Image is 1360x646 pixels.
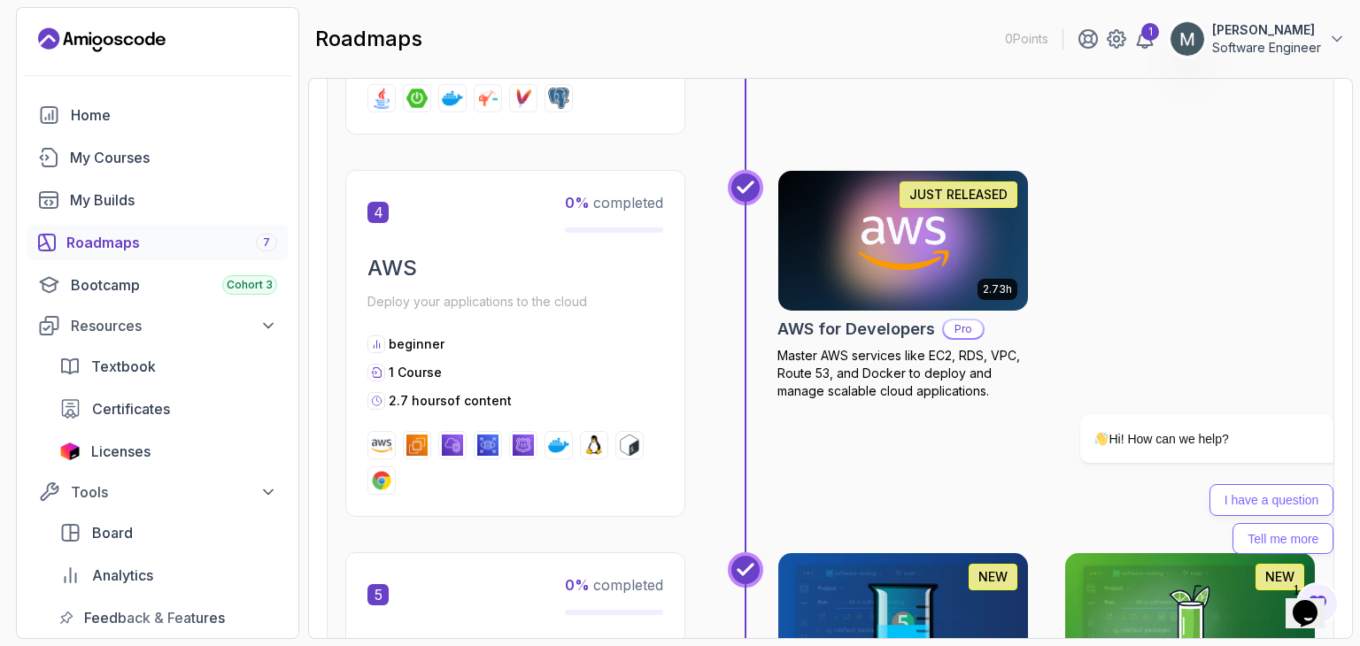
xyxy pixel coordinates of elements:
[1286,575,1342,628] iframe: chat widget
[70,189,277,211] div: My Builds
[70,147,277,168] div: My Courses
[565,194,590,211] span: 0 %
[92,398,170,419] span: Certificates
[548,88,569,109] img: postgres logo
[71,315,277,336] div: Resources
[909,186,1008,204] p: JUST RELEASED
[1212,21,1321,39] p: [PERSON_NAME]
[1024,256,1342,566] iframe: chat widget
[944,320,983,338] p: Pro
[777,170,1029,400] a: AWS for Developers card2.73hJUST RELEASEDAWS for DevelopersProMaster AWS services like EC2, RDS, ...
[1265,568,1294,586] p: NEW
[389,392,512,410] p: 2.7 hours of content
[442,88,463,109] img: docker logo
[27,225,288,260] a: roadmaps
[92,522,133,543] span: Board
[777,347,1029,400] p: Master AWS services like EC2, RDS, VPC, Route 53, and Docker to deploy and manage scalable cloud ...
[772,167,1034,314] img: AWS for Developers card
[367,202,389,223] span: 4
[619,435,640,456] img: bash logo
[66,232,277,253] div: Roadmaps
[1005,30,1048,48] p: 0 Points
[513,435,534,456] img: route53 logo
[367,289,663,314] p: Deploy your applications to the cloud
[513,88,534,109] img: maven logo
[371,470,392,491] img: chrome logo
[71,274,277,296] div: Bootcamp
[49,434,288,469] a: licenses
[49,515,288,550] a: board
[91,441,151,462] span: Licenses
[477,88,498,109] img: jib logo
[406,88,428,109] img: spring-boot logo
[49,600,288,635] a: feedback
[583,435,605,456] img: linux logo
[38,26,166,54] a: Landing page
[91,356,156,377] span: Textbook
[49,349,288,384] a: textbook
[263,235,270,250] span: 7
[71,481,277,503] div: Tools
[389,365,442,380] span: 1 Course
[367,254,663,282] h2: AWS
[27,97,288,133] a: home
[27,310,288,342] button: Resources
[983,282,1012,296] p: 2.73h
[1212,39,1321,57] p: Software Engineer
[1141,23,1159,41] div: 1
[27,140,288,175] a: courses
[27,267,288,303] a: bootcamp
[227,278,273,292] span: Cohort 3
[315,25,422,53] h2: roadmaps
[565,576,663,594] span: completed
[548,435,569,456] img: docker logo
[84,607,225,628] span: Feedback & Features
[477,435,498,456] img: rds logo
[389,335,444,353] p: beginner
[406,435,428,456] img: ec2 logo
[27,476,288,508] button: Tools
[565,576,590,594] span: 0 %
[777,317,935,342] h2: AWS for Developers
[442,435,463,456] img: vpc logo
[59,442,81,460] img: jetbrains icon
[367,584,389,605] span: 5
[1134,28,1155,50] a: 1
[1170,21,1346,57] button: user profile image[PERSON_NAME]Software Engineer
[49,558,288,593] a: analytics
[371,88,392,109] img: java logo
[371,435,392,456] img: aws logo
[978,568,1008,586] p: NEW
[71,104,277,126] div: Home
[92,565,153,586] span: Analytics
[49,391,288,427] a: certificates
[27,182,288,218] a: builds
[1171,22,1204,56] img: user profile image
[565,194,663,211] span: completed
